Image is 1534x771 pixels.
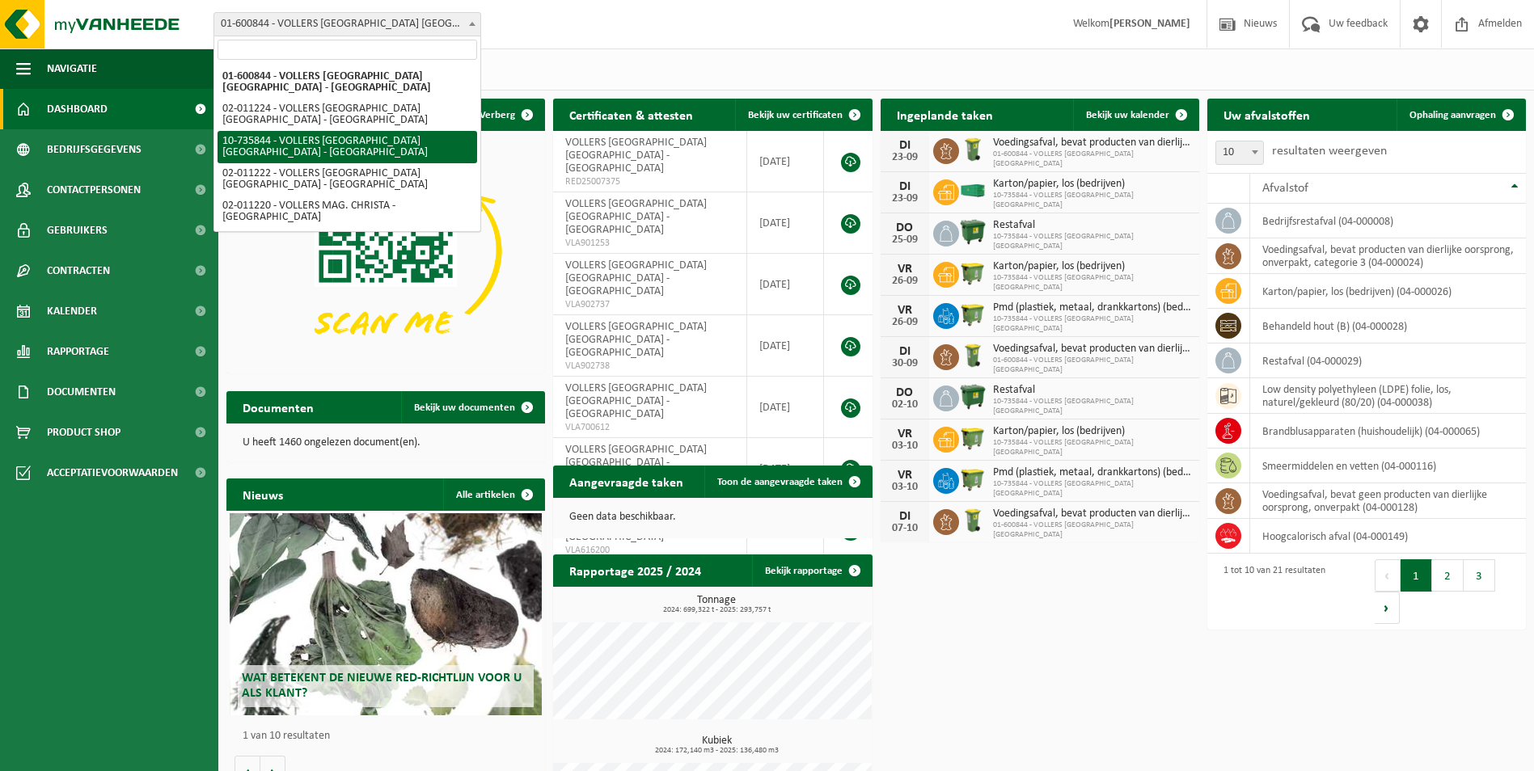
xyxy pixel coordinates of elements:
[226,478,299,510] h2: Nieuws
[889,469,921,482] div: VR
[565,198,707,236] span: VOLLERS [GEOGRAPHIC_DATA] [GEOGRAPHIC_DATA] - [GEOGRAPHIC_DATA]
[747,254,825,315] td: [DATE]
[889,276,921,287] div: 26-09
[1250,483,1526,519] td: voedingsafval, bevat geen producten van dierlijke oorsprong, onverpakt (04-000128)
[1272,145,1387,158] label: resultaten weergeven
[889,304,921,317] div: VR
[1250,343,1526,378] td: restafval (04-000029)
[1262,182,1308,195] span: Afvalstof
[889,345,921,358] div: DI
[889,234,921,246] div: 25-09
[1432,559,1464,592] button: 2
[889,399,921,411] div: 02-10
[993,397,1191,416] span: 10-735844 - VOLLERS [GEOGRAPHIC_DATA] [GEOGRAPHIC_DATA]
[218,66,477,99] li: 01-600844 - VOLLERS [GEOGRAPHIC_DATA] [GEOGRAPHIC_DATA] - [GEOGRAPHIC_DATA]
[218,196,477,228] li: 02-011220 - VOLLERS MAG. CHRISTA - [GEOGRAPHIC_DATA]
[993,260,1191,273] span: Karton/papier, los (bedrijven)
[959,342,987,369] img: WB-0140-HPE-GN-50
[993,273,1191,293] span: 10-735844 - VOLLERS [GEOGRAPHIC_DATA] [GEOGRAPHIC_DATA]
[993,219,1191,232] span: Restafval
[47,372,116,412] span: Documenten
[47,210,108,251] span: Gebruikers
[993,438,1191,457] span: 10-735844 - VOLLERS [GEOGRAPHIC_DATA] [GEOGRAPHIC_DATA]
[565,421,733,434] span: VLA700612
[1250,414,1526,449] td: brandblusapparaten (huishoudelijk) (04-000065)
[889,428,921,440] div: VR
[47,129,142,170] span: Bedrijfsgegevens
[993,384,1191,397] span: Restafval
[993,191,1191,210] span: 10-735844 - VOLLERS [GEOGRAPHIC_DATA] [GEOGRAPHIC_DATA]
[993,356,1191,375] span: 01-600844 - VOLLERS [GEOGRAPHIC_DATA] [GEOGRAPHIC_DATA]
[226,391,330,423] h2: Documenten
[959,301,987,328] img: WB-1100-HPE-GN-50
[889,482,921,493] div: 03-10
[565,259,707,297] span: VOLLERS [GEOGRAPHIC_DATA] [GEOGRAPHIC_DATA] - [GEOGRAPHIC_DATA]
[717,477,843,487] span: Toon de aangevraagde taken
[993,178,1191,191] span: Karton/papier, los (bedrijven)
[993,301,1191,314] span: Pmd (plastiek, metaal, drankkartons) (bedrijven)
[993,150,1191,169] span: 01-600844 - VOLLERS [GEOGRAPHIC_DATA] [GEOGRAPHIC_DATA]
[213,12,481,36] span: 01-600844 - VOLLERS BELGIUM NV - ANTWERPEN
[565,382,707,420] span: VOLLERS [GEOGRAPHIC_DATA] [GEOGRAPHIC_DATA] - [GEOGRAPHIC_DATA]
[1250,378,1526,414] td: low density polyethyleen (LDPE) folie, los, naturel/gekleurd (80/20) (04-000038)
[889,221,921,234] div: DO
[1109,18,1190,30] strong: [PERSON_NAME]
[1250,204,1526,238] td: bedrijfsrestafval (04-000008)
[993,425,1191,438] span: Karton/papier, los (bedrijven)
[889,510,921,523] div: DI
[414,402,515,413] span: Bekijk uw documenten
[565,175,733,188] span: RED25007375
[1401,559,1432,592] button: 1
[889,180,921,193] div: DI
[1215,558,1325,626] div: 1 tot 10 van 21 resultaten
[1086,110,1169,120] span: Bekijk uw kalender
[704,466,871,498] a: Toon de aangevraagde taken
[1250,519,1526,554] td: hoogcalorisch afval (04-000149)
[1375,559,1401,592] button: Previous
[752,554,871,587] a: Bekijk rapportage
[561,595,872,614] h3: Tonnage
[47,331,109,372] span: Rapportage
[47,291,97,331] span: Kalender
[565,298,733,311] span: VLA902737
[218,131,477,163] li: 10-735844 - VOLLERS [GEOGRAPHIC_DATA] [GEOGRAPHIC_DATA] - [GEOGRAPHIC_DATA]
[47,412,120,453] span: Product Shop
[1073,99,1198,131] a: Bekijk uw kalender
[1215,141,1264,165] span: 10
[735,99,871,131] a: Bekijk uw certificaten
[1250,238,1526,274] td: voedingsafval, bevat producten van dierlijke oorsprong, onverpakt, categorie 3 (04-000024)
[993,314,1191,334] span: 10-735844 - VOLLERS [GEOGRAPHIC_DATA] [GEOGRAPHIC_DATA]
[959,424,987,452] img: WB-1100-HPE-GN-50
[1216,141,1263,164] span: 10
[959,466,987,493] img: WB-1100-HPE-GN-50
[747,377,825,438] td: [DATE]
[959,218,987,246] img: WB-1100-HPE-GN-04
[480,110,515,120] span: Verberg
[553,466,699,497] h2: Aangevraagde taken
[47,48,97,89] span: Navigatie
[565,321,707,359] span: VOLLERS [GEOGRAPHIC_DATA] [GEOGRAPHIC_DATA] - [GEOGRAPHIC_DATA]
[1397,99,1524,131] a: Ophaling aanvragen
[747,131,825,192] td: [DATE]
[1464,559,1495,592] button: 3
[993,479,1191,499] span: 10-735844 - VOLLERS [GEOGRAPHIC_DATA] [GEOGRAPHIC_DATA]
[747,315,825,377] td: [DATE]
[553,99,709,130] h2: Certificaten & attesten
[443,478,543,511] a: Alle artikelen
[1409,110,1496,120] span: Ophaling aanvragen
[565,360,733,373] span: VLA902738
[993,520,1191,540] span: 01-600844 - VOLLERS [GEOGRAPHIC_DATA] [GEOGRAPHIC_DATA]
[218,163,477,196] li: 02-011222 - VOLLERS [GEOGRAPHIC_DATA] [GEOGRAPHIC_DATA] - [GEOGRAPHIC_DATA]
[243,731,537,742] p: 1 van 10 resultaten
[959,259,987,287] img: WB-1100-HPE-GN-50
[1207,99,1326,130] h2: Uw afvalstoffen
[553,554,717,586] h2: Rapportage 2025 / 2024
[889,263,921,276] div: VR
[47,453,178,493] span: Acceptatievoorwaarden
[561,735,872,755] h3: Kubiek
[47,170,141,210] span: Contactpersonen
[747,192,825,254] td: [DATE]
[889,139,921,152] div: DI
[1375,592,1400,624] button: Next
[959,383,987,411] img: WB-1100-HPE-GN-04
